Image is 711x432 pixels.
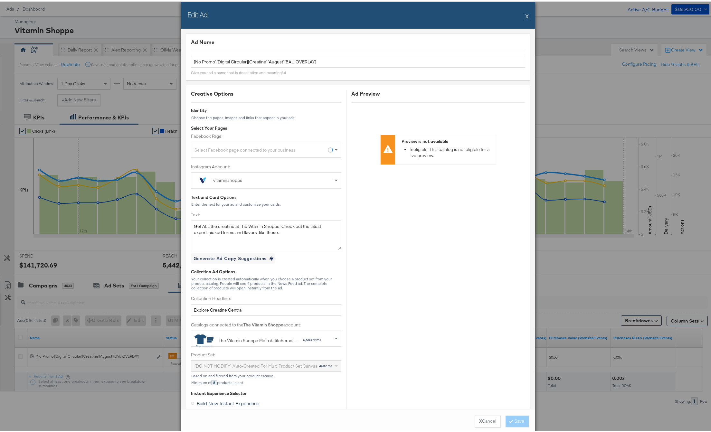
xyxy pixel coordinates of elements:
div: Identity [191,106,341,112]
div: Based on and filtered from your product catalog. [191,372,341,377]
strong: X [479,417,482,423]
label: Collection Headline: [191,294,341,300]
div: Preview is not available [402,137,493,143]
div: [DO NOT MODIFY] Auto-Created For Multi Product Set Canvas [194,359,318,370]
div: Select Facebook page connected to your business [191,143,341,156]
div: vitaminshoppe [213,176,242,182]
strong: 46 [319,362,323,367]
li: Ineligible: This catalog is not eligible for a live preview. [410,145,493,157]
span: Catalogs connected to the account: [191,320,301,326]
div: Your collection is created automatically when you choose a product set from your product catalog.... [191,275,341,289]
strong: 6,583 [303,336,312,341]
input: Add collection headline [191,303,341,315]
div: Text and Card Options [191,193,341,199]
div: Select Your Pages [191,124,341,130]
button: XCancel [475,414,501,426]
div: Minimum of products in set. [191,379,341,384]
h2: Edit Ad [187,8,207,18]
div: items [319,362,333,367]
label: Facebook Page: [191,132,341,138]
button: X [525,8,529,21]
div: Generate Ad Copy Suggestions [194,253,267,261]
div: 8 [211,379,217,384]
button: Generate Ad Copy Suggestions [191,252,275,262]
div: Ad Name [191,37,525,44]
div: Start with a Template. Templates are pre-built and ready to go. Just add your own content. [199,407,341,416]
label: Instagram Account: [191,162,341,168]
div: Instant Experience Selector [191,389,247,395]
label: Text: [191,210,341,216]
textarea: Get ALL the creatine at The Vitamin Shoppe! Check out the latest expert-picked forms and flavors,... [191,219,341,249]
div: Ad Preview [351,89,525,96]
label: Product Set: [191,350,341,356]
div: Creative Options [191,89,341,96]
strong: The Vitamin Shoppe [243,320,283,326]
div: Choose the pages, images and links that appear in your ads. [191,114,341,118]
div: Give your ad a name that is descriptive and meaningful [191,69,286,74]
div: Collection Ad Options [191,267,341,273]
div: items [303,336,322,341]
span: Build New Instant Experience [197,399,259,405]
input: Name your ad ... [191,54,525,66]
div: Enter the text for your ad and customize your cards. [191,201,341,205]
div: The Vitamin Shoppe Meta #stitcherads #product-catalog #keep [219,336,298,343]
